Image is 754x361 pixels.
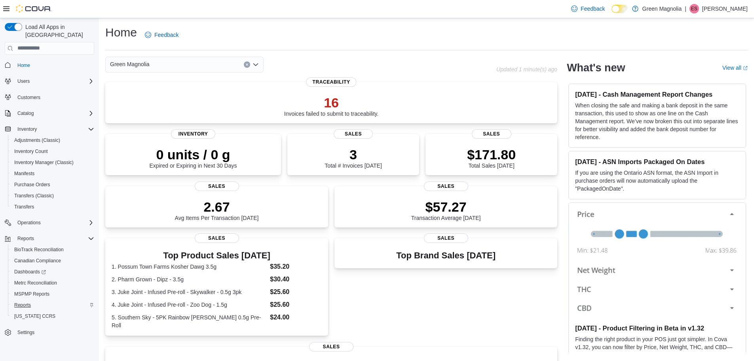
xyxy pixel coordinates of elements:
a: Canadian Compliance [11,256,64,265]
a: Dashboards [8,266,97,277]
button: Settings [2,327,97,338]
p: Updated 1 minute(s) ago [496,66,557,73]
button: Transfers [8,201,97,212]
span: Sales [195,233,239,243]
span: Home [14,60,94,70]
div: Emily Snapka [689,4,699,13]
p: Green Magnolia [642,4,682,13]
button: Users [14,76,33,86]
span: Manifests [14,170,34,177]
span: Purchase Orders [14,181,50,188]
div: Avg Items Per Transaction [DATE] [175,199,259,221]
dd: $25.60 [270,287,322,297]
button: Open list of options [253,61,259,68]
button: Reports [14,234,37,243]
button: Purchase Orders [8,179,97,190]
span: Inventory Manager (Classic) [11,158,94,167]
span: BioTrack Reconciliation [11,245,94,254]
span: Customers [14,92,94,102]
span: Inventory Manager (Classic) [14,159,74,166]
span: Sales [334,129,373,139]
div: Total # Invoices [DATE] [325,147,382,169]
span: Sales [424,181,468,191]
p: [PERSON_NAME] [702,4,748,13]
button: Reports [2,233,97,244]
button: Inventory Manager (Classic) [8,157,97,168]
dd: $25.60 [270,300,322,309]
span: Adjustments (Classic) [14,137,60,143]
dt: 2. Pharm Grown - Dipz - 3.5g [112,275,267,283]
a: MSPMP Reports [11,289,53,299]
span: Transfers (Classic) [11,191,94,201]
span: MSPMP Reports [11,289,94,299]
button: Customers [2,92,97,103]
a: Metrc Reconciliation [11,278,60,288]
nav: Complex example [5,56,94,359]
a: BioTrack Reconciliation [11,245,67,254]
span: [US_STATE] CCRS [14,313,55,319]
span: Feedback [154,31,179,39]
span: Green Magnolia [110,59,150,69]
span: Settings [17,329,34,336]
p: 16 [284,95,379,111]
button: Canadian Compliance [8,255,97,266]
h1: Home [105,25,137,40]
dd: $30.40 [270,275,322,284]
p: $57.27 [411,199,481,215]
button: Metrc Reconciliation [8,277,97,288]
div: Total Sales [DATE] [467,147,516,169]
a: Inventory Count [11,147,51,156]
a: Home [14,61,33,70]
span: Customers [17,94,40,101]
span: Catalog [17,110,34,117]
a: Transfers (Classic) [11,191,57,201]
span: Transfers [14,204,34,210]
span: Manifests [11,169,94,178]
p: 3 [325,147,382,162]
button: Home [2,59,97,71]
button: Inventory [14,124,40,134]
span: Operations [14,218,94,227]
a: Adjustments (Classic) [11,136,63,145]
a: Dashboards [11,267,49,277]
a: Settings [14,328,38,337]
p: $171.80 [467,147,516,162]
span: Sales [424,233,468,243]
h3: [DATE] - Cash Management Report Changes [575,90,739,98]
span: Sales [472,129,511,139]
a: Customers [14,93,44,102]
span: Inventory Count [11,147,94,156]
dt: 3. Juke Joint - Infused Pre-roll - Skywalker - 0.5g 3pk [112,288,267,296]
button: Transfers (Classic) [8,190,97,201]
span: Home [17,62,30,69]
h3: [DATE] - Product Filtering in Beta in v1.32 [575,324,739,332]
span: Users [17,78,30,84]
span: MSPMP Reports [14,291,49,297]
span: Reports [14,234,94,243]
button: Inventory [2,124,97,135]
button: Operations [2,217,97,228]
span: Dashboards [11,267,94,277]
button: Adjustments (Classic) [8,135,97,146]
h3: [DATE] - ASN Imports Packaged On Dates [575,158,739,166]
button: Operations [14,218,44,227]
span: Catalog [14,109,94,118]
button: MSPMP Reports [8,288,97,300]
p: 0 units / 0 g [150,147,237,162]
h3: Top Product Sales [DATE] [112,251,322,260]
h3: Top Brand Sales [DATE] [396,251,496,260]
span: Inventory [171,129,215,139]
h2: What's new [567,61,625,74]
span: Sales [195,181,239,191]
p: | [685,4,686,13]
span: Load All Apps in [GEOGRAPHIC_DATA] [22,23,94,39]
dt: 1. Possum Town Farms Kosher Dawg 3.5g [112,263,267,271]
span: Reports [17,235,34,242]
span: Purchase Orders [11,180,94,189]
div: Expired or Expiring in Next 30 Days [150,147,237,169]
span: Transfers [11,202,94,212]
div: Invoices failed to submit to traceability. [284,95,379,117]
div: Transaction Average [DATE] [411,199,481,221]
a: View allExternal link [722,65,748,71]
